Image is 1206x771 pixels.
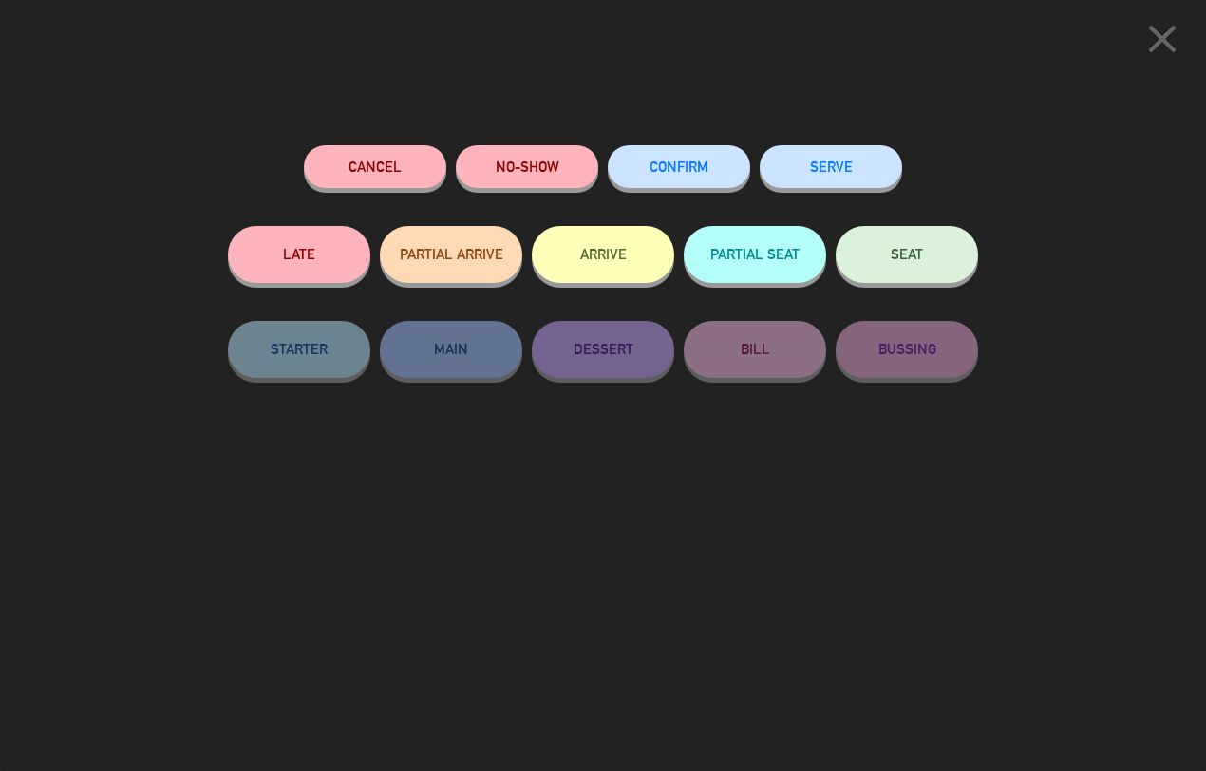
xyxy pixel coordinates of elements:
[228,321,370,378] button: STARTER
[304,145,446,188] button: Cancel
[684,226,826,283] button: PARTIAL SEAT
[891,246,923,262] span: SEAT
[380,226,522,283] button: PARTIAL ARRIVE
[1133,14,1192,70] button: close
[650,159,708,175] span: CONFIRM
[228,226,370,283] button: LATE
[1139,15,1186,63] i: close
[532,226,674,283] button: ARRIVE
[760,145,902,188] button: SERVE
[532,321,674,378] button: DESSERT
[836,226,978,283] button: SEAT
[456,145,598,188] button: NO-SHOW
[608,145,750,188] button: CONFIRM
[400,246,503,262] span: PARTIAL ARRIVE
[836,321,978,378] button: BUSSING
[684,321,826,378] button: BILL
[380,321,522,378] button: MAIN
